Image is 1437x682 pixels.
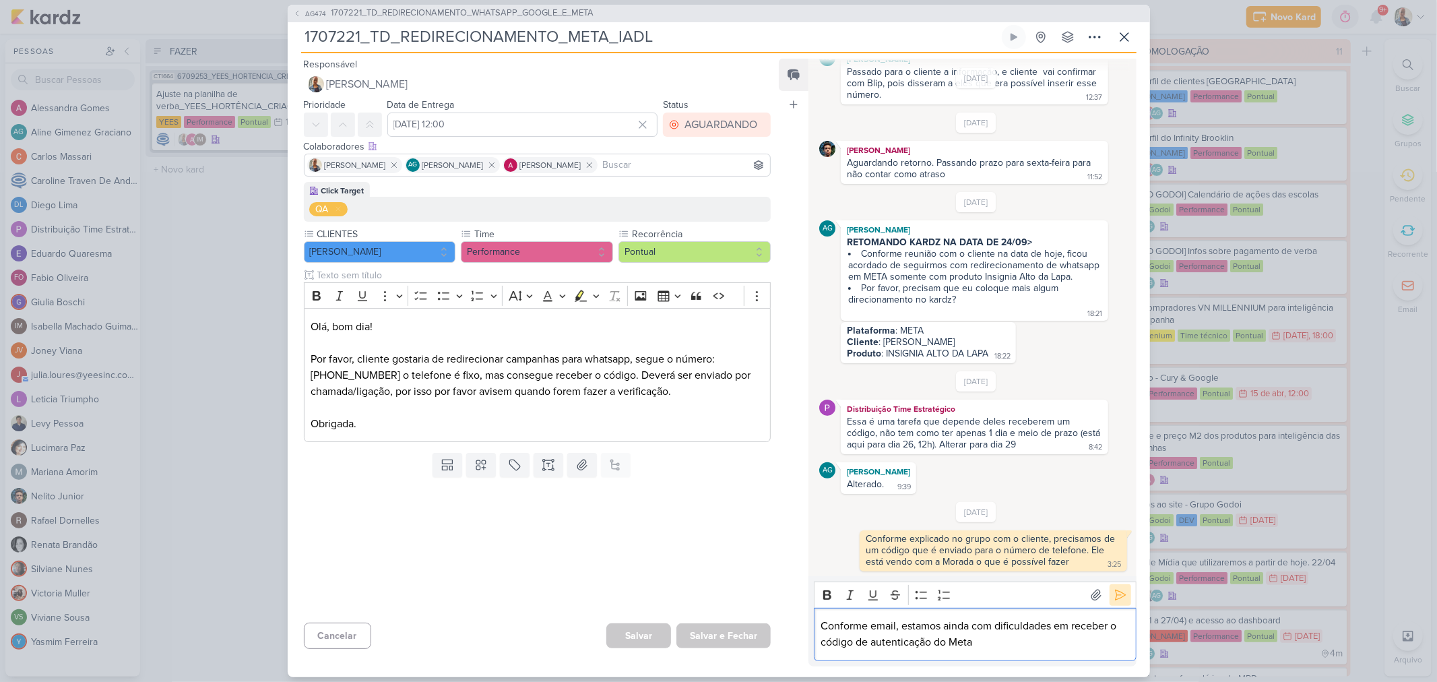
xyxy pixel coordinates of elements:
[814,582,1136,608] div: Editor toolbar
[461,241,613,263] button: Performance
[304,282,771,309] div: Editor toolbar
[847,237,1032,248] strong: RETOMANDO KARDZ NA DATA DE 24/09>
[843,144,1105,157] div: [PERSON_NAME]
[847,348,988,359] div: : INSIGNIA ALTO DA LAPA
[663,113,771,137] button: AGUARDANDO
[631,227,771,241] label: Recorrência
[847,157,1093,180] div: Aguardando retorno. Passando prazo para sexta-feira para não contar como atraso
[304,139,771,154] div: Colaboradores
[304,241,456,263] button: [PERSON_NAME]
[304,308,771,442] div: Editor editing area: main
[663,99,689,111] label: Status
[823,467,833,474] p: AG
[823,225,833,232] p: AG
[1089,442,1103,453] div: 8:42
[819,400,835,416] img: Distribuição Time Estratégico
[304,99,346,111] label: Prioridade
[847,325,895,336] strong: Plataforma
[321,185,364,197] div: Click Target
[520,159,581,171] span: [PERSON_NAME]
[843,223,1105,237] div: [PERSON_NAME]
[897,482,911,493] div: 9:39
[304,72,771,96] button: [PERSON_NAME]
[327,76,408,92] span: [PERSON_NAME]
[819,141,835,157] img: Nelito Junior
[819,462,835,478] div: Aline Gimenez Graciano
[821,618,1129,650] p: Conforme email, estamos ainda com dificuldades em receber o código de autenticação do Meta
[823,55,833,62] p: AG
[316,227,456,241] label: CLIENTES
[406,158,420,172] div: Aline Gimenez Graciano
[325,159,386,171] span: [PERSON_NAME]
[387,99,455,111] label: Data de Entrega
[847,478,884,490] div: Alterado.
[848,282,1101,305] li: Por favor, precisam que eu coloque mais algum direcionamento no kardz?
[315,268,771,282] input: Texto sem título
[1088,309,1103,319] div: 18:21
[1088,172,1103,183] div: 11:52
[847,336,879,348] strong: Cliente
[814,608,1136,661] div: Editor editing area: main
[308,76,324,92] img: Iara Santos
[304,59,358,70] label: Responsável
[994,351,1011,362] div: 18:22
[843,465,914,478] div: [PERSON_NAME]
[422,159,484,171] span: [PERSON_NAME]
[387,113,658,137] input: Select a date
[684,117,757,133] div: AGUARDANDO
[843,402,1105,416] div: Distribuição Time Estratégico
[866,533,1118,567] div: Conforme explicado no grupo com o cliente, precisamos de um código que é enviado para o número de...
[848,248,1101,282] li: Conforme reunião com o cliente na data de hoje, ficou acordado de seguirmos com redirecionamento ...
[311,319,763,432] p: Olá, bom dia! Por favor, cliente gostaria de redirecionar campanhas para whatsapp, segue o número...
[847,348,881,359] strong: Produto
[847,325,1010,336] div: : META
[504,158,517,172] img: Alessandra Gomes
[847,336,1010,348] div: : [PERSON_NAME]
[1087,92,1103,103] div: 12:37
[301,25,999,49] input: Kard Sem Título
[316,202,329,216] div: QA
[408,162,417,168] p: AG
[1108,559,1122,570] div: 3:25
[304,623,371,649] button: Cancelar
[600,157,768,173] input: Buscar
[309,158,322,172] img: Iara Santos
[1009,32,1019,42] div: Ligar relógio
[819,220,835,237] div: Aline Gimenez Graciano
[473,227,613,241] label: Time
[847,416,1103,450] div: Essa é uma tarefa que depende deles receberem um código, não tem como ter apenas 1 dia e meio de ...
[847,66,1099,100] div: Passado para o cliente a informação, e cliente vai confirmar com Blip, pois disseram a eles que e...
[618,241,771,263] button: Pontual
